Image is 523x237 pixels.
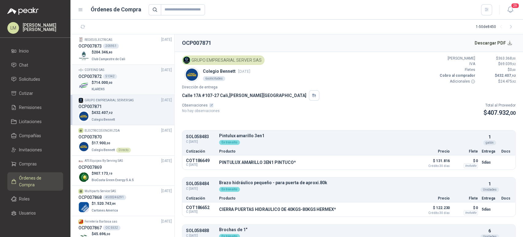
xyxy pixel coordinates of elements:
[182,39,211,47] h2: OCP007871
[92,57,125,61] span: Club Campestre de Cali
[497,73,516,78] span: 432.407
[7,158,63,170] a: Compras
[161,97,172,103] span: [DATE]
[219,187,240,192] div: En tránsito
[78,103,102,110] h3: OCP007871
[78,164,102,171] h3: OCP007869
[453,150,478,153] p: Flete
[7,59,63,71] a: Chat
[438,73,475,79] p: Cobro al comprador
[78,67,172,92] a: Company LogoCOFEIND SAS[DATE] OCP00787251342Company Logo$714.000,00KLARENS
[78,224,102,231] h3: OCP007867
[482,150,498,153] p: Entrega
[510,68,516,72] span: 0
[78,202,89,212] img: Company Logo
[92,171,135,177] p: $
[501,196,512,200] p: Docs
[85,98,134,103] p: GRUPO EMPRESARIAL SERVER SAS
[94,50,112,54] span: 204.346
[78,43,102,49] h3: OCP007873
[186,134,215,139] p: SOL058483
[78,37,172,62] a: Company LogoREDES ELECTRICAS[DATE] OCP007873205951Company Logo$204.346,80Club Campestre de Cali
[482,159,498,166] p: 5 días
[219,207,336,212] p: CIERRA PUERTAS HIDRAULICO DE 40KGS-80KGS HERMEX*
[161,128,172,134] span: [DATE]
[480,187,499,192] div: Unidades
[182,56,264,65] div: GRUPO EMPRESARIAL SERVER SAS
[92,87,105,91] span: KLARENS
[108,172,112,175] span: ,19
[219,181,478,185] p: Brazo hidráulico pequeño - para puerta de aproxi.80k
[464,210,478,215] div: Incluido
[186,158,215,163] p: COT186649
[116,148,131,153] div: Directo
[103,44,119,49] div: 205951
[219,160,296,165] p: PINTULUX AMARILLO 3EN1 PINTUCO*
[92,178,134,182] span: BioCosta Green Energy S.A.S
[419,150,450,153] p: Precio
[7,221,63,233] a: Categorías
[182,103,220,108] p: Observaciones
[161,37,172,43] span: [DATE]
[219,227,478,232] p: Brochas de 1"
[185,68,199,82] img: Company Logo
[94,171,112,176] span: 907.173
[92,201,119,207] p: $
[203,68,250,75] p: Colegio Bennett
[7,102,63,113] a: Remisiones
[78,73,102,80] h3: OCP007872
[453,196,478,200] p: Flete
[487,109,516,116] span: 407.932
[509,110,516,116] span: ,00
[78,188,172,213] a: Multiparts Service SAS[DATE] OCP0078684500246291Company Logo$1.520.743,84Cartones America
[94,80,112,85] span: 714.000
[511,74,516,77] span: ,92
[161,158,172,164] span: [DATE]
[419,212,450,215] span: Crédito 30 días
[94,232,110,236] span: 45.696
[453,204,478,212] p: $ 0
[111,202,116,205] span: ,84
[85,37,112,42] p: REDES ELECTRICAS
[479,67,516,73] p: $
[7,130,63,142] a: Compañías
[186,139,215,144] span: C: [DATE]
[182,84,516,90] p: Dirección de entrega
[7,172,63,191] a: Órdenes de Compra
[512,80,516,83] span: ,92
[85,128,120,133] p: ELECTRICOS ENOR LTDA
[219,150,415,153] p: Producto
[108,111,112,115] span: ,92
[186,150,215,153] p: Cotización
[186,181,215,186] p: SOL058484
[19,48,29,54] span: Inicio
[7,87,63,99] a: Cotizar
[498,56,516,60] span: 363.368
[7,7,39,15] img: Logo peakr
[488,181,491,187] p: 1
[182,108,220,114] p: No hay observaciones
[161,219,172,224] span: [DATE]
[92,110,116,116] p: $
[85,219,117,224] p: Ferretería Barbosa sas
[91,5,141,14] h1: Órdenes de Compra
[500,62,516,66] span: 69.039
[78,219,83,224] img: Company Logo
[19,118,42,125] span: Licitaciones
[186,210,215,214] span: C: [DATE]
[438,61,475,67] p: IVA
[7,144,63,156] a: Invitaciones
[471,37,516,49] button: Descargar PDF
[103,74,117,79] div: 51342
[92,80,112,86] p: $
[7,73,63,85] a: Solicitudes
[186,163,215,167] span: C: [DATE]
[7,116,63,127] a: Licitaciones
[92,49,127,55] p: $
[183,57,190,64] img: Company Logo
[23,23,63,32] p: [PERSON_NAME] [PERSON_NAME]
[78,128,172,153] a: ELECTRICOS ENOR LTDA[DATE] OCP007870Company Logo$17.900,00Colegio BennettDirecto
[476,22,516,32] div: 1 - 50 de 8450
[92,140,131,146] p: $
[161,188,172,194] span: [DATE]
